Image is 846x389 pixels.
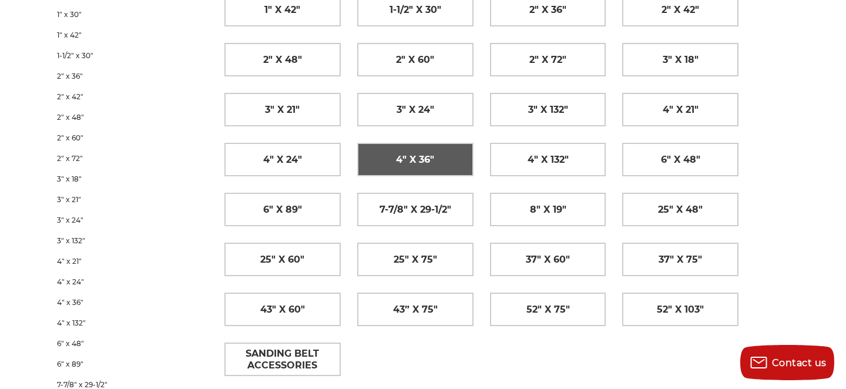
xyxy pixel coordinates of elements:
[57,66,193,86] a: 2" x 36"
[57,313,193,333] a: 4" x 132"
[491,43,606,76] a: 2" x 72"
[663,100,699,120] span: 4" x 21"
[529,50,566,70] span: 2" x 72"
[394,250,437,270] span: 25" x 75"
[225,93,340,126] a: 3" x 21"
[740,345,834,380] button: Contact us
[397,100,434,120] span: 3" x 24"
[358,93,473,126] a: 3" x 24"
[663,50,699,70] span: 3" x 18"
[260,250,304,270] span: 25" x 60"
[225,343,340,375] a: Sanding Belt Accessories
[57,333,193,354] a: 6" x 48"
[57,148,193,169] a: 2" x 72"
[526,300,570,320] span: 52" x 75"
[265,100,300,120] span: 3" x 21"
[623,143,738,176] a: 6" x 48"
[623,243,738,276] a: 37" x 75"
[528,150,569,170] span: 4" x 132"
[396,50,434,70] span: 2" x 60"
[260,300,305,320] span: 43" x 60"
[358,293,473,326] a: 43” x 75"
[380,200,451,220] span: 7-7/8" x 29-1/2"
[57,292,193,313] a: 4" x 36"
[623,193,738,226] a: 25" x 48"
[57,86,193,107] a: 2" x 42"
[358,193,473,226] a: 7-7/8" x 29-1/2"
[263,150,302,170] span: 4" x 24"
[263,50,302,70] span: 2" x 48"
[225,143,340,176] a: 4" x 24"
[57,189,193,210] a: 3" x 21"
[393,300,438,320] span: 43” x 75"
[57,25,193,45] a: 1" x 42"
[358,243,473,276] a: 25" x 75"
[225,43,340,76] a: 2" x 48"
[57,271,193,292] a: 4" x 24"
[491,243,606,276] a: 37" x 60"
[225,243,340,276] a: 25" x 60"
[772,357,827,368] span: Contact us
[530,200,566,220] span: 8" x 19"
[57,4,193,25] a: 1" x 30"
[226,344,340,375] span: Sanding Belt Accessories
[225,293,340,326] a: 43" x 60"
[623,293,738,326] a: 52" x 103"
[526,250,570,270] span: 37" x 60"
[57,354,193,374] a: 6" x 89"
[623,93,738,126] a: 4" x 21"
[528,100,568,120] span: 3" x 132"
[57,128,193,148] a: 2" x 60"
[358,143,473,176] a: 4" x 36"
[225,193,340,226] a: 6" x 89"
[57,210,193,230] a: 3" x 24"
[657,300,704,320] span: 52" x 103"
[661,150,700,170] span: 6" x 48"
[263,200,302,220] span: 6" x 89"
[491,143,606,176] a: 4" x 132"
[396,150,434,170] span: 4" x 36"
[658,200,703,220] span: 25" x 48"
[491,293,606,326] a: 52" x 75"
[491,93,606,126] a: 3" x 132"
[57,169,193,189] a: 3" x 18"
[57,251,193,271] a: 4" x 21"
[623,43,738,76] a: 3" x 18"
[659,250,702,270] span: 37" x 75"
[57,107,193,128] a: 2" x 48"
[491,193,606,226] a: 8" x 19"
[57,45,193,66] a: 1-1/2" x 30"
[57,230,193,251] a: 3" x 132"
[358,43,473,76] a: 2" x 60"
